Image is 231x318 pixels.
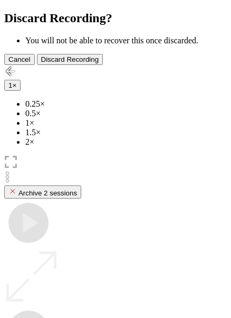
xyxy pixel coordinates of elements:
button: Cancel [4,54,35,65]
button: 1× [4,80,21,91]
li: 0.5× [25,109,227,118]
h2: Discard Recording? [4,11,227,25]
li: 1.5× [25,128,227,137]
li: 1× [25,118,227,128]
li: 2× [25,137,227,147]
li: 0.25× [25,99,227,109]
span: 1 [8,81,12,89]
li: You will not be able to recover this once discarded. [25,36,227,45]
button: Archive 2 sessions [4,185,81,199]
button: Discard Recording [37,54,103,65]
div: Archive 2 sessions [8,187,77,197]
